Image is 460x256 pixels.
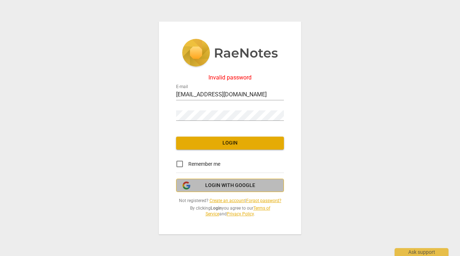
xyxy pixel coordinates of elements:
span: Login [182,140,278,147]
label: E-mail [176,84,188,89]
img: 5ac2273c67554f335776073100b6d88f.svg [182,39,278,68]
a: Terms of Service [206,206,270,217]
div: Invalid password [176,74,284,81]
span: Login with Google [205,182,255,189]
span: Remember me [188,160,220,168]
a: Create an account [210,198,245,203]
button: Login [176,137,284,150]
div: Ask support [395,248,448,256]
button: Login with Google [176,179,284,192]
b: Login [211,206,222,211]
span: By clicking you agree to our and . [176,205,284,217]
a: Privacy Policy [227,211,254,216]
a: Forgot password? [246,198,281,203]
span: Not registered? | [176,198,284,204]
